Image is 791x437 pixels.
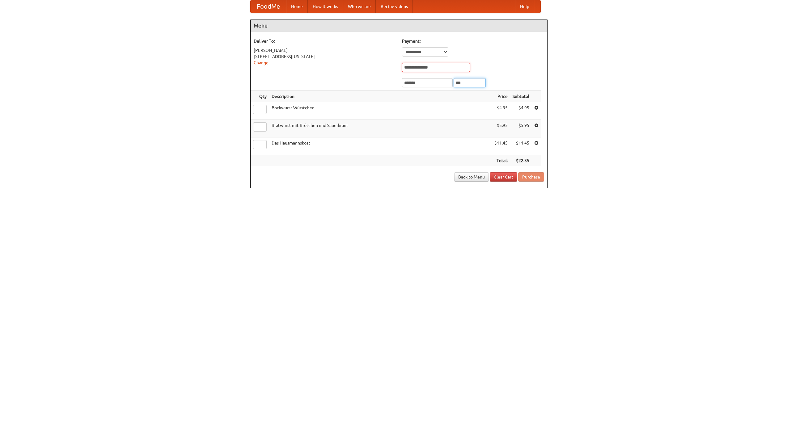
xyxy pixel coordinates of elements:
[490,172,517,182] a: Clear Cart
[254,47,396,53] div: [PERSON_NAME]
[251,91,269,102] th: Qty
[510,120,532,137] td: $5.95
[454,172,489,182] a: Back to Menu
[510,155,532,166] th: $22.35
[269,137,492,155] td: Das Hausmannskost
[269,102,492,120] td: Bockwurst Würstchen
[510,102,532,120] td: $4.95
[492,102,510,120] td: $4.95
[402,38,544,44] h5: Payment:
[254,38,396,44] h5: Deliver To:
[515,0,534,13] a: Help
[254,53,396,60] div: [STREET_ADDRESS][US_STATE]
[254,60,269,65] a: Change
[492,155,510,166] th: Total:
[518,172,544,182] button: Purchase
[492,120,510,137] td: $5.95
[286,0,308,13] a: Home
[251,19,547,32] h4: Menu
[510,91,532,102] th: Subtotal
[251,0,286,13] a: FoodMe
[343,0,376,13] a: Who we are
[492,137,510,155] td: $11.45
[492,91,510,102] th: Price
[510,137,532,155] td: $11.45
[269,91,492,102] th: Description
[269,120,492,137] td: Bratwurst mit Brötchen und Sauerkraut
[308,0,343,13] a: How it works
[376,0,413,13] a: Recipe videos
